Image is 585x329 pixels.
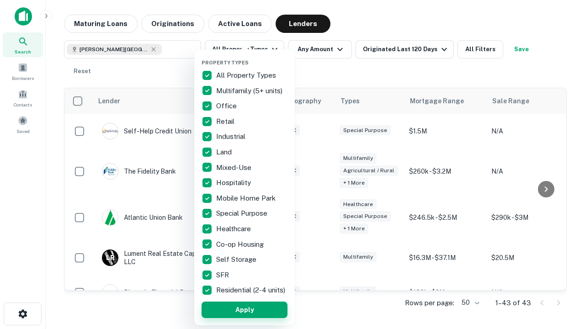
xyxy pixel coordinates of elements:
[216,70,278,81] p: All Property Types
[216,162,253,173] p: Mixed-Use
[216,223,253,234] p: Healthcare
[539,256,585,300] iframe: Chat Widget
[202,302,287,318] button: Apply
[202,60,249,65] span: Property Types
[216,208,269,219] p: Special Purpose
[216,85,284,96] p: Multifamily (5+ units)
[216,177,253,188] p: Hospitality
[216,254,258,265] p: Self Storage
[216,131,247,142] p: Industrial
[216,270,231,281] p: SFR
[216,101,239,111] p: Office
[216,193,277,204] p: Mobile Home Park
[216,285,287,296] p: Residential (2-4 units)
[216,239,266,250] p: Co-op Housing
[216,116,236,127] p: Retail
[216,147,234,158] p: Land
